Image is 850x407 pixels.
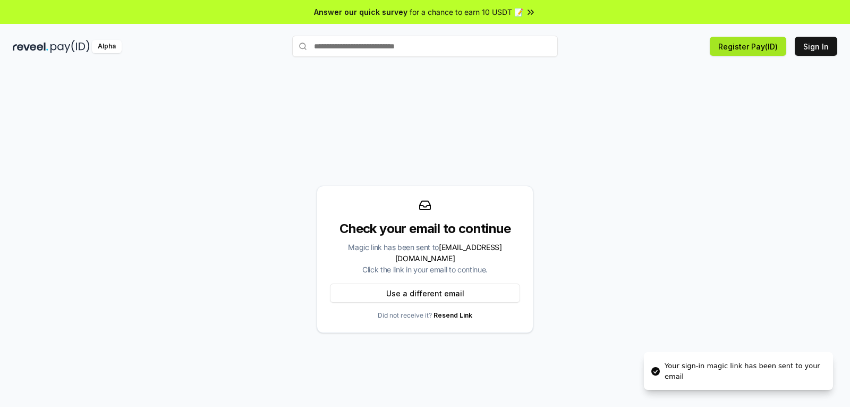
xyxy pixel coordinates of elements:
[433,311,472,319] a: Resend Link
[410,6,523,18] span: for a chance to earn 10 USDT 📝
[378,311,472,320] p: Did not receive it?
[710,37,786,56] button: Register Pay(ID)
[330,220,520,237] div: Check your email to continue
[13,40,48,53] img: reveel_dark
[314,6,407,18] span: Answer our quick survey
[50,40,90,53] img: pay_id
[665,361,824,381] div: Your sign-in magic link has been sent to your email
[795,37,837,56] button: Sign In
[92,40,122,53] div: Alpha
[330,284,520,303] button: Use a different email
[395,243,502,263] span: [EMAIL_ADDRESS][DOMAIN_NAME]
[330,242,520,275] div: Magic link has been sent to Click the link in your email to continue.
